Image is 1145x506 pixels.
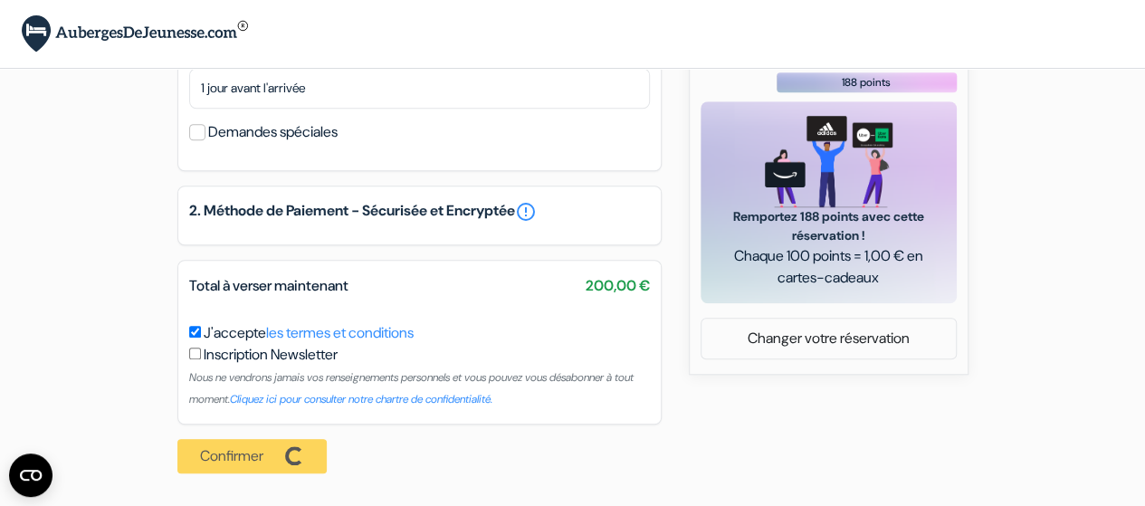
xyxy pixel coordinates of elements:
[204,322,414,344] label: J'accepte
[842,74,891,91] span: 188 points
[722,207,935,245] span: Remportez 188 points avec cette réservation !
[189,276,348,295] span: Total à verser maintenant
[701,53,842,70] small: Taxes et frais de propriété:
[586,275,650,297] span: 200,00 €
[230,392,492,406] a: Cliquez ici pour consulter notre chartre de confidentialité.
[204,344,338,366] label: Inscription Newsletter
[765,116,892,207] img: gift_card_hero_new.png
[189,370,634,406] small: Nous ne vendrons jamais vos renseignements personnels et vous pouvez vous désabonner à tout moment.
[515,201,537,223] a: error_outline
[22,15,248,53] img: AubergesDeJeunesse.com
[266,323,414,342] a: les termes et conditions
[189,201,650,223] h5: 2. Méthode de Paiement - Sécurisée et Encryptée
[722,245,935,289] span: Chaque 100 points = 1,00 € en cartes-cadeaux
[701,321,956,356] a: Changer votre réservation
[208,119,338,145] label: Demandes spéciales
[921,53,956,70] small: 11,32 €
[9,453,52,497] button: CMP-Widget öffnen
